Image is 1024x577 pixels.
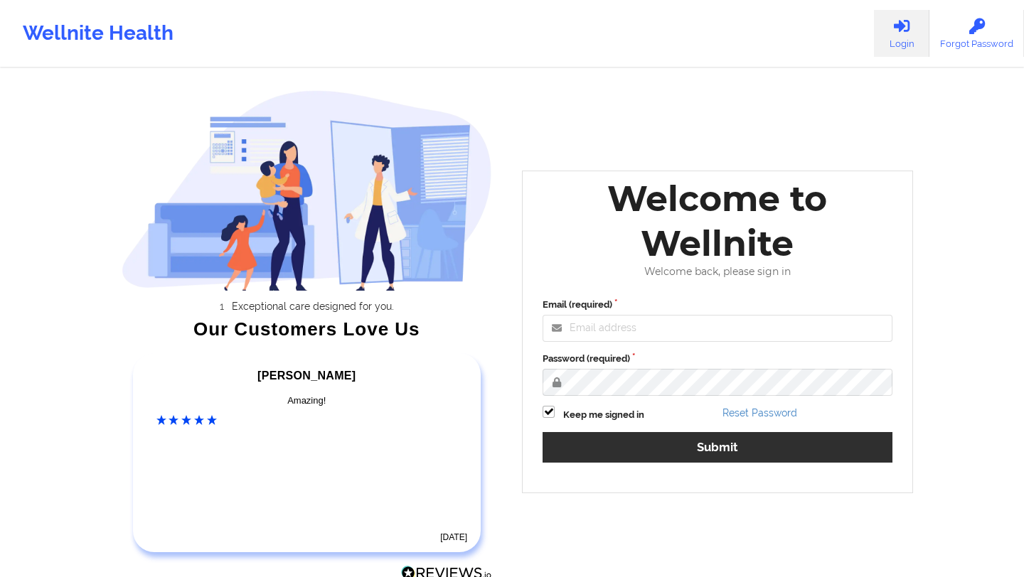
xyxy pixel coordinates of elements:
input: Email address [543,315,892,342]
li: Exceptional care designed for you. [134,301,492,312]
div: Welcome back, please sign in [533,266,902,278]
a: Login [874,10,929,57]
a: Forgot Password [929,10,1024,57]
label: Email (required) [543,298,892,312]
a: Reset Password [722,407,797,419]
div: Welcome to Wellnite [533,176,902,266]
span: [PERSON_NAME] [257,370,356,382]
img: wellnite-auth-hero_200.c722682e.png [122,90,493,291]
button: Submit [543,432,892,463]
div: Amazing! [156,394,458,408]
label: Password (required) [543,352,892,366]
time: [DATE] [440,532,467,542]
div: Our Customers Love Us [122,322,493,336]
label: Keep me signed in [563,408,644,422]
